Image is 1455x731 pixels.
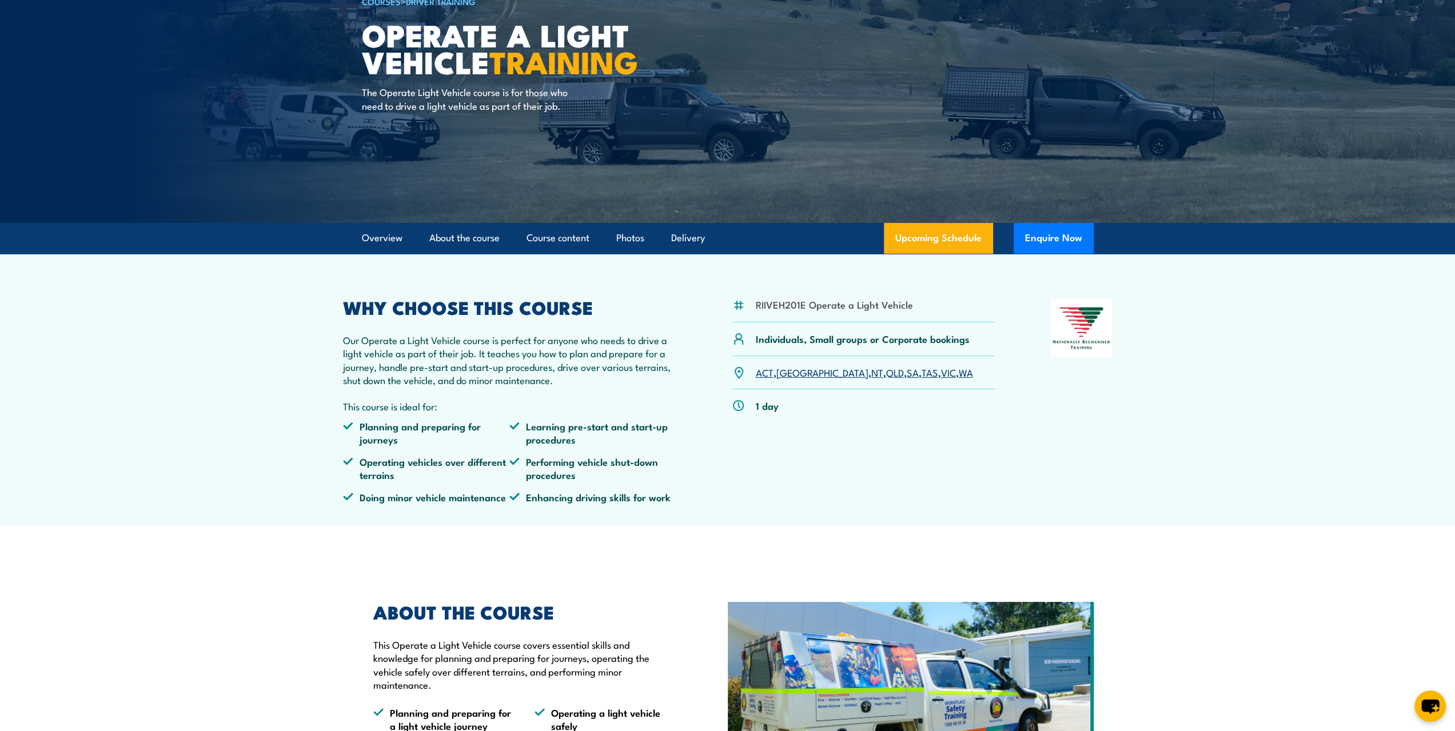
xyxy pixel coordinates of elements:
h2: WHY CHOOSE THIS COURSE [343,299,677,315]
p: The Operate Light Vehicle course is for those who need to drive a light vehicle as part of their ... [362,85,571,112]
strong: TRAINING [489,37,638,85]
a: Course content [527,223,589,253]
li: RIIVEH201E Operate a Light Vehicle [756,298,913,311]
a: Photos [616,223,644,253]
a: [GEOGRAPHIC_DATA] [776,365,868,379]
a: SA [907,365,919,379]
li: Doing minor vehicle maintenance [343,490,510,504]
button: Enquire Now [1014,223,1094,254]
a: VIC [941,365,956,379]
a: Delivery [671,223,705,253]
img: Nationally Recognised Training logo. [1051,299,1113,357]
a: TAS [922,365,938,379]
a: QLD [886,365,904,379]
a: NT [871,365,883,379]
li: Performing vehicle shut-down procedures [509,455,676,482]
p: 1 day [756,399,779,412]
button: chat-button [1414,690,1446,722]
a: About the course [429,223,500,253]
a: ACT [756,365,774,379]
p: Our Operate a Light Vehicle course is perfect for anyone who needs to drive a light vehicle as pa... [343,333,677,387]
h1: Operate a Light Vehicle [362,21,644,74]
li: Planning and preparing for journeys [343,420,510,446]
a: Overview [362,223,402,253]
p: This course is ideal for: [343,400,677,413]
p: Individuals, Small groups or Corporate bookings [756,332,970,345]
a: Upcoming Schedule [884,223,993,254]
a: WA [959,365,973,379]
li: Enhancing driving skills for work [509,490,676,504]
p: , , , , , , , [756,366,973,379]
li: Operating vehicles over different terrains [343,455,510,482]
h2: ABOUT THE COURSE [373,604,675,620]
li: Learning pre-start and start-up procedures [509,420,676,446]
p: This Operate a Light Vehicle course covers essential skills and knowledge for planning and prepar... [373,638,675,692]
